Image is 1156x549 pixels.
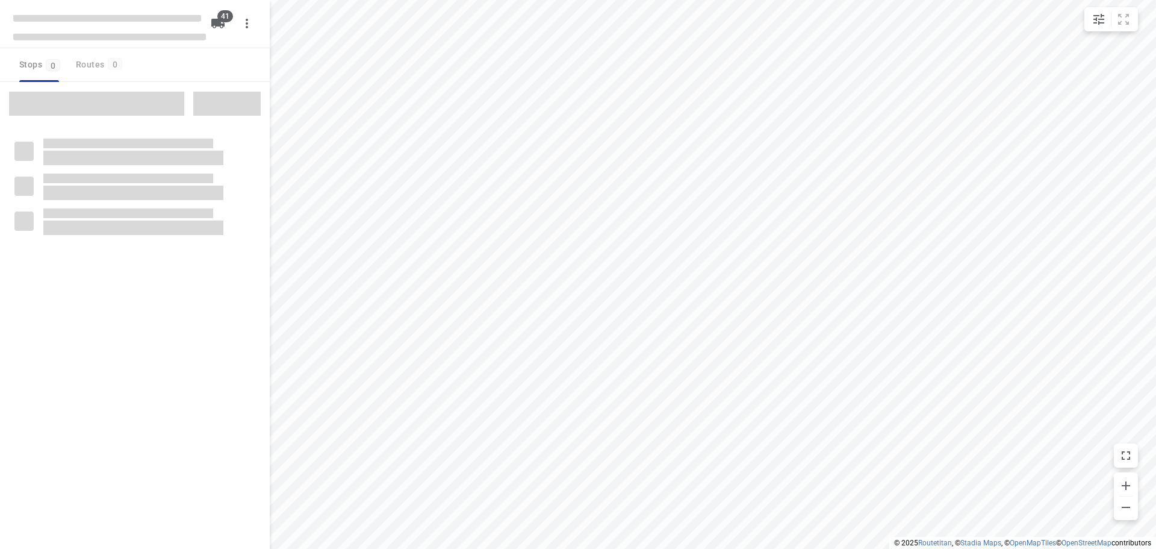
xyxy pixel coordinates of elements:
[1061,539,1111,547] a: OpenStreetMap
[1084,7,1138,31] div: small contained button group
[1010,539,1056,547] a: OpenMapTiles
[918,539,952,547] a: Routetitan
[960,539,1001,547] a: Stadia Maps
[894,539,1151,547] li: © 2025 , © , © © contributors
[1087,7,1111,31] button: Map settings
